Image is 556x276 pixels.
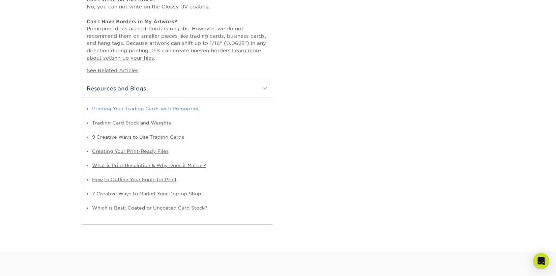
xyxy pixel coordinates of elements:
[87,19,177,24] strong: Can I Have Borders in My Artwork?
[92,148,169,154] a: Creating Your Print-Ready Files
[92,120,171,126] a: Trading Card Stock and Weights
[92,191,201,196] a: 7 Creative Ways to Market Your Pop-up Shop
[92,177,177,182] a: How to Outline Your Fonts for Print
[87,67,139,73] a: See Related Articles
[92,106,199,111] a: Printing Your Trading Cards with Primoprint
[92,163,206,168] a: What is Print Resolution & Why Does it Matter?
[2,255,57,274] iframe: Google Customer Reviews
[533,253,549,269] div: Open Intercom Messenger
[92,134,184,140] a: 9 Creative Ways to Use Trading Cards
[92,205,207,211] a: Which is Best: Coated or Uncoated Card Stock?
[87,48,261,61] a: Learn more about setting up your files
[81,80,273,97] h2: Resources and Blogs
